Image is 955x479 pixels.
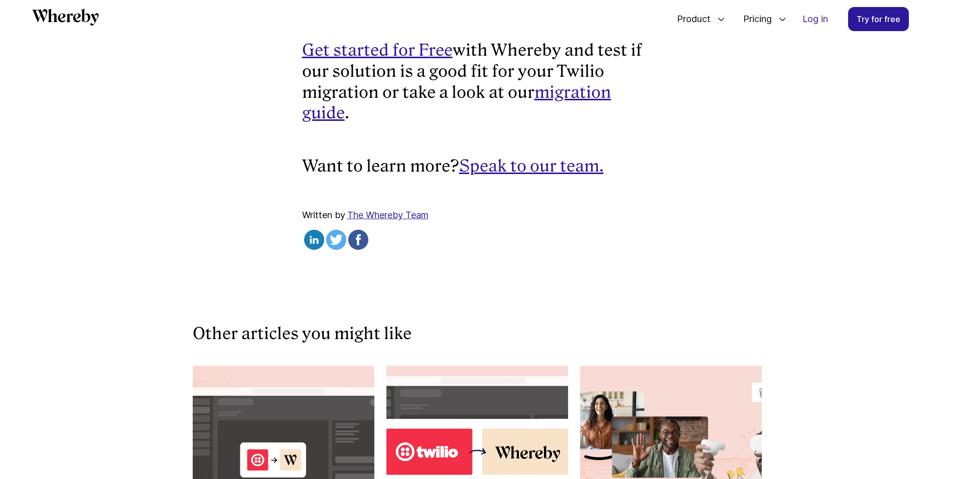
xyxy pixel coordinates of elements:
[302,156,459,176] strong: Want to learn more?
[348,230,368,250] img: facebook
[193,322,763,346] h3: Other articles you might like
[459,156,604,176] a: Speak to our team.
[32,9,99,26] svg: Whereby
[32,9,99,29] a: Whereby
[302,41,642,101] strong: with Whereby and test if our solution is a good fit for your Twilio migration or take a look at our
[304,230,324,250] img: linkedin
[326,230,346,250] img: twitter
[347,210,429,220] a: The Whereby Team
[302,41,453,60] a: Get started for Free
[733,3,774,36] span: Pricing
[302,209,653,253] div: Written by
[848,7,909,31] a: Try for free
[345,103,349,122] strong: .
[794,8,836,31] a: Log in
[667,3,713,36] span: Product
